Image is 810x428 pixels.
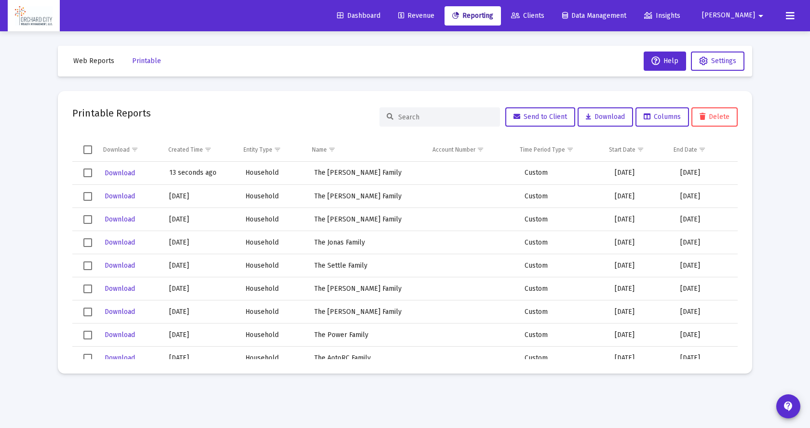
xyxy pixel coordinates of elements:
[162,185,239,208] td: [DATE]
[674,254,738,277] td: [DATE]
[518,324,608,347] td: Custom
[518,162,608,185] td: Custom
[578,107,633,127] button: Download
[608,347,674,370] td: [DATE]
[518,300,608,324] td: Custom
[83,192,92,201] div: Select row
[711,57,736,65] span: Settings
[104,166,136,180] button: Download
[204,146,212,153] span: Show filter options for column 'Created Time'
[168,146,203,154] div: Created Time
[518,185,608,208] td: Custom
[667,138,730,161] td: Column End Date
[104,259,136,272] button: Download
[239,324,308,347] td: Household
[651,57,678,65] span: Help
[644,12,680,20] span: Insights
[105,215,135,223] span: Download
[105,261,135,270] span: Download
[567,146,574,153] span: Show filter options for column 'Time Period Type'
[755,6,767,26] mat-icon: arrow_drop_down
[105,192,135,200] span: Download
[239,254,308,277] td: Household
[608,231,674,254] td: [DATE]
[445,6,501,26] a: Reporting
[398,12,434,20] span: Revenue
[83,261,92,270] div: Select row
[518,347,608,370] td: Custom
[477,146,484,153] span: Show filter options for column 'Account Number'
[83,285,92,293] div: Select row
[518,277,608,300] td: Custom
[105,331,135,339] span: Download
[105,169,135,177] span: Download
[162,347,239,370] td: [DATE]
[104,189,136,203] button: Download
[105,285,135,293] span: Download
[337,12,380,20] span: Dashboard
[162,254,239,277] td: [DATE]
[131,146,138,153] span: Show filter options for column 'Download'
[162,277,239,300] td: [DATE]
[308,324,430,347] td: The Power Family
[308,254,430,277] td: The Settle Family
[608,300,674,324] td: [DATE]
[426,138,513,161] td: Column Account Number
[586,113,625,121] span: Download
[329,6,388,26] a: Dashboard
[518,254,608,277] td: Custom
[503,6,552,26] a: Clients
[674,300,738,324] td: [DATE]
[104,282,136,296] button: Download
[562,12,626,20] span: Data Management
[308,231,430,254] td: The Jonas Family
[699,146,706,153] span: Show filter options for column 'End Date'
[308,162,430,185] td: The [PERSON_NAME] Family
[239,300,308,324] td: Household
[674,185,738,208] td: [DATE]
[783,401,794,412] mat-icon: contact_support
[608,324,674,347] td: [DATE]
[73,57,114,65] span: Web Reports
[239,162,308,185] td: Household
[674,324,738,347] td: [DATE]
[83,238,92,247] div: Select row
[391,6,442,26] a: Revenue
[104,235,136,249] button: Download
[105,354,135,362] span: Download
[644,113,681,121] span: Columns
[702,12,755,20] span: [PERSON_NAME]
[104,212,136,226] button: Download
[452,12,493,20] span: Reporting
[83,169,92,177] div: Select row
[66,52,122,71] button: Web Reports
[328,146,336,153] span: Show filter options for column 'Name'
[691,107,738,127] button: Delete
[104,351,136,365] button: Download
[700,113,729,121] span: Delete
[518,231,608,254] td: Custom
[312,146,327,154] div: Name
[554,6,634,26] a: Data Management
[308,300,430,324] td: The [PERSON_NAME] Family
[105,238,135,246] span: Download
[674,277,738,300] td: [DATE]
[72,105,151,121] h2: Printable Reports
[674,231,738,254] td: [DATE]
[162,162,239,185] td: 13 seconds ago
[674,162,738,185] td: [DATE]
[637,146,644,153] span: Show filter options for column 'Start Date'
[239,277,308,300] td: Household
[644,52,686,71] button: Help
[103,146,130,154] div: Download
[608,254,674,277] td: [DATE]
[674,347,738,370] td: [DATE]
[398,113,493,121] input: Search
[83,354,92,363] div: Select row
[674,146,697,154] div: End Date
[674,208,738,231] td: [DATE]
[132,57,161,65] span: Printable
[602,138,667,161] td: Column Start Date
[690,6,778,25] button: [PERSON_NAME]
[239,208,308,231] td: Household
